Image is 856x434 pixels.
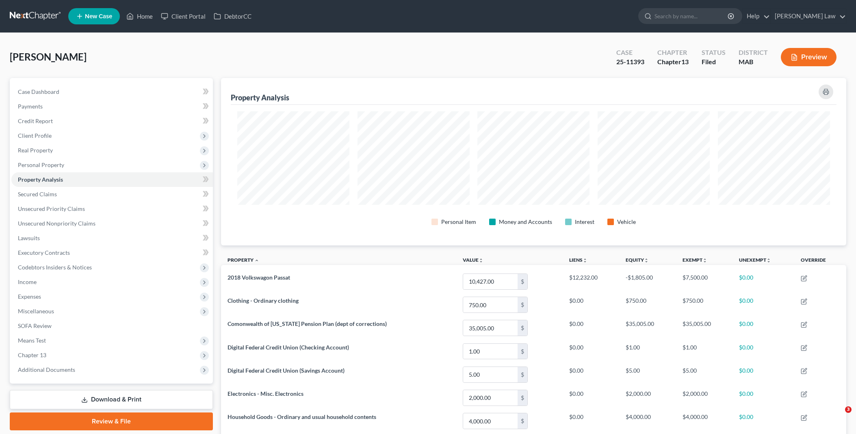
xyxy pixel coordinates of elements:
[619,293,676,317] td: $750.00
[739,57,768,67] div: MAB
[563,270,619,293] td: $12,232.00
[210,9,256,24] a: DebtorCC
[463,274,518,289] input: 0.00
[228,320,387,327] span: Comonwealth of [US_STATE] Pension Plan (dept of corrections)
[657,48,689,57] div: Chapter
[228,367,345,374] span: Digital Federal Credit Union (Savings Account)
[499,218,552,226] div: Money and Accounts
[463,344,518,359] input: 0.00
[732,386,794,409] td: $0.00
[18,234,40,241] span: Lawsuits
[617,218,636,226] div: Vehicle
[676,386,732,409] td: $2,000.00
[18,308,54,315] span: Miscellaneous
[10,390,213,409] a: Download & Print
[18,264,92,271] span: Codebtors Insiders & Notices
[11,85,213,99] a: Case Dashboard
[18,366,75,373] span: Additional Documents
[681,58,689,65] span: 13
[563,317,619,340] td: $0.00
[11,319,213,333] a: SOFA Review
[563,340,619,363] td: $0.00
[228,257,259,263] a: Property expand_less
[18,161,64,168] span: Personal Property
[702,258,707,263] i: unfold_more
[11,172,213,187] a: Property Analysis
[18,220,95,227] span: Unsecured Nonpriority Claims
[228,413,376,420] span: Household Goods - Ordinary and usual household contents
[463,390,518,406] input: 0.00
[463,320,518,336] input: 0.00
[463,413,518,429] input: 0.00
[619,270,676,293] td: -$1,805.00
[619,409,676,432] td: $4,000.00
[518,413,527,429] div: $
[122,9,157,24] a: Home
[676,340,732,363] td: $1.00
[18,337,46,344] span: Means Test
[683,257,707,263] a: Exemptunfold_more
[18,352,46,358] span: Chapter 13
[11,231,213,245] a: Lawsuits
[657,57,689,67] div: Chapter
[654,9,729,24] input: Search by name...
[518,367,527,382] div: $
[18,88,59,95] span: Case Dashboard
[676,409,732,432] td: $4,000.00
[479,258,483,263] i: unfold_more
[254,258,259,263] i: expand_less
[11,202,213,216] a: Unsecured Priority Claims
[18,205,85,212] span: Unsecured Priority Claims
[463,257,483,263] a: Valueunfold_more
[518,274,527,289] div: $
[11,187,213,202] a: Secured Claims
[563,293,619,317] td: $0.00
[18,322,52,329] span: SOFA Review
[231,93,289,102] div: Property Analysis
[18,176,63,183] span: Property Analysis
[18,293,41,300] span: Expenses
[18,278,37,285] span: Income
[518,297,527,312] div: $
[702,48,726,57] div: Status
[11,114,213,128] a: Credit Report
[828,406,848,426] iframe: Intercom live chat
[563,363,619,386] td: $0.00
[702,57,726,67] div: Filed
[85,13,112,20] span: New Case
[157,9,210,24] a: Client Portal
[766,258,771,263] i: unfold_more
[619,340,676,363] td: $1.00
[771,9,846,24] a: [PERSON_NAME] Law
[575,218,594,226] div: Interest
[18,249,70,256] span: Executory Contracts
[11,245,213,260] a: Executory Contracts
[518,344,527,359] div: $
[228,390,303,397] span: Electronics - Misc. Electronics
[18,191,57,197] span: Secured Claims
[583,258,587,263] i: unfold_more
[743,9,770,24] a: Help
[619,363,676,386] td: $5.00
[616,57,644,67] div: 25-11393
[781,48,836,66] button: Preview
[18,132,52,139] span: Client Profile
[732,317,794,340] td: $0.00
[228,274,290,281] span: 2018 Volkswagon Passat
[518,320,527,336] div: $
[644,258,649,263] i: unfold_more
[11,216,213,231] a: Unsecured Nonpriority Claims
[732,340,794,363] td: $0.00
[18,147,53,154] span: Real Property
[739,48,768,57] div: District
[228,344,349,351] span: Digital Federal Credit Union (Checking Account)
[11,99,213,114] a: Payments
[739,257,771,263] a: Unexemptunfold_more
[619,317,676,340] td: $35,005.00
[732,293,794,317] td: $0.00
[732,363,794,386] td: $0.00
[518,390,527,406] div: $
[732,270,794,293] td: $0.00
[441,218,476,226] div: Personal Item
[616,48,644,57] div: Case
